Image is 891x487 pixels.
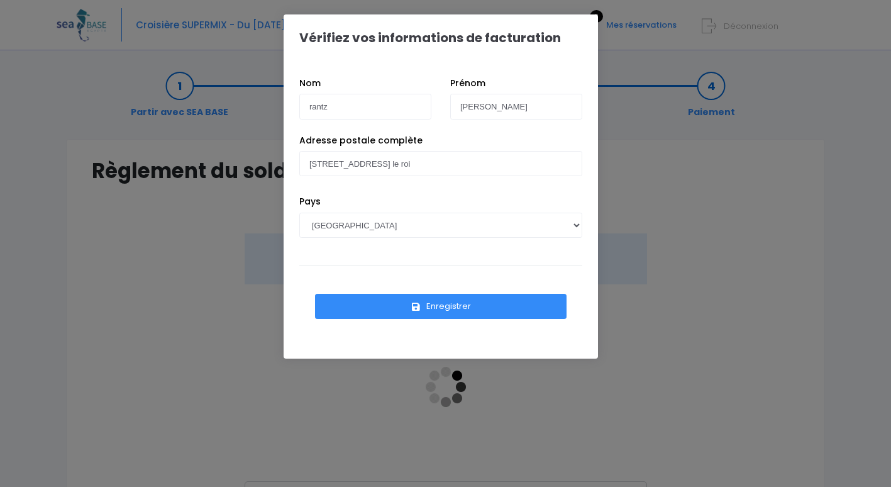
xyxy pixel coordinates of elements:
[299,195,321,208] label: Pays
[450,77,485,90] label: Prénom
[299,30,561,45] h1: Vérifiez vos informations de facturation
[315,294,567,319] button: Enregistrer
[299,77,321,90] label: Nom
[299,134,423,147] label: Adresse postale complète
